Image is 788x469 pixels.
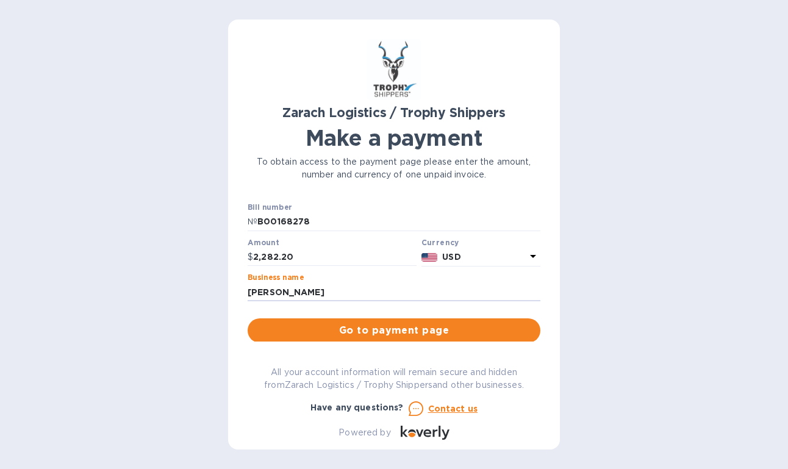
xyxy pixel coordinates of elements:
label: Business name [248,274,304,282]
b: Zarach Logistics / Trophy Shippers [282,105,505,120]
b: Currency [421,238,459,247]
span: Go to payment page [257,323,531,338]
p: Powered by [338,426,390,439]
input: Enter bill number [257,213,540,231]
u: Contact us [428,404,478,414]
p: To obtain access to the payment page please enter the amount, number and currency of one unpaid i... [248,156,540,181]
b: USD [442,252,460,262]
p: № [248,215,257,228]
label: Bill number [248,204,292,212]
input: 0.00 [253,248,417,267]
p: $ [248,251,253,263]
b: Have any questions? [310,403,404,412]
input: Enter business name [248,283,540,301]
label: Amount [248,239,279,246]
p: All your account information will remain secure and hidden from Zarach Logistics / Trophy Shipper... [248,366,540,392]
img: USD [421,253,438,262]
button: Go to payment page [248,318,540,343]
h1: Make a payment [248,125,540,151]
